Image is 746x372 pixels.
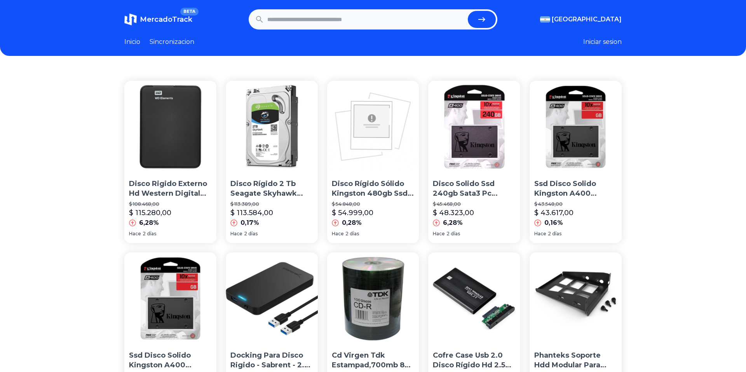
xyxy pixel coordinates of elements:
[143,231,156,237] span: 2 días
[124,81,216,173] img: Disco Rigido Externo Hd Western Digital 1tb Usb 3.0 Win/mac
[534,179,617,198] p: Ssd Disco Solido Kingston A400 240gb Sata 3 Simil Uv400
[534,231,546,237] span: Hace
[124,252,216,344] img: Ssd Disco Solido Kingston A400 240gb Pc Gamer Sata 3
[230,231,242,237] span: Hace
[530,252,622,344] img: Phanteks Soporte Hdd Modular Para Disco 3.5 - 2.5 Metálico
[433,201,516,207] p: $ 45.468,00
[428,252,520,344] img: Cofre Case Usb 2.0 Disco Rígido Hd 2.5 Sata De Notebook
[124,13,192,26] a: MercadoTrackBETA
[230,201,313,207] p: $ 113.389,00
[244,231,258,237] span: 2 días
[226,81,318,243] a: Disco Rígido 2 Tb Seagate Skyhawk Simil Purple Wd Dvr CctDisco Rígido 2 Tb Seagate Skyhawk Simil ...
[230,179,313,198] p: Disco Rígido 2 Tb Seagate Skyhawk Simil Purple Wd Dvr Cct
[124,81,216,243] a: Disco Rigido Externo Hd Western Digital 1tb Usb 3.0 Win/macDisco Rigido Externo Hd Western Digita...
[534,201,617,207] p: $ 43.548,00
[332,351,415,370] p: Cd Virgen Tdk Estampad,700mb 80 Minutos Bulk X100,[PERSON_NAME]
[129,207,171,218] p: $ 115.280,00
[428,81,520,243] a: Disco Solido Ssd 240gb Sata3 Pc Notebook MacDisco Solido Ssd 240gb Sata3 Pc Notebook Mac$ 45.468,...
[342,218,362,228] p: 0,28%
[433,231,445,237] span: Hace
[327,81,419,173] img: Disco Rígido Sólido Kingston 480gb Ssd Now A400 Sata3 2.5
[140,15,192,24] span: MercadoTrack
[433,207,474,218] p: $ 48.323,00
[124,37,140,47] a: Inicio
[428,81,520,173] img: Disco Solido Ssd 240gb Sata3 Pc Notebook Mac
[327,252,419,344] img: Cd Virgen Tdk Estampad,700mb 80 Minutos Bulk X100,avellaneda
[548,231,561,237] span: 2 días
[534,351,617,370] p: Phanteks Soporte Hdd Modular Para Disco 3.5 - 2.5 Metálico
[124,13,137,26] img: MercadoTrack
[129,231,141,237] span: Hace
[230,351,313,370] p: Docking Para Disco Rigido - Sabrent - 2.5 - Usb 3.0 Hdd/ssd
[150,37,194,47] a: Sincronizacion
[530,81,622,173] img: Ssd Disco Solido Kingston A400 240gb Sata 3 Simil Uv400
[544,218,563,228] p: 0,16%
[129,351,212,370] p: Ssd Disco Solido Kingston A400 240gb Pc Gamer Sata 3
[129,201,212,207] p: $ 108.468,00
[530,81,622,243] a: Ssd Disco Solido Kingston A400 240gb Sata 3 Simil Uv400Ssd Disco Solido Kingston A400 240gb Sata ...
[534,207,573,218] p: $ 43.617,00
[446,231,460,237] span: 2 días
[332,207,373,218] p: $ 54.999,00
[332,179,415,198] p: Disco Rígido Sólido Kingston 480gb Ssd Now A400 Sata3 2.5
[433,351,516,370] p: Cofre Case Usb 2.0 Disco Rígido Hd 2.5 Sata De Notebook
[230,207,273,218] p: $ 113.584,00
[139,218,159,228] p: 6,28%
[332,231,344,237] span: Hace
[180,8,199,16] span: BETA
[345,231,359,237] span: 2 días
[540,15,622,24] button: [GEOGRAPHIC_DATA]
[226,81,318,173] img: Disco Rígido 2 Tb Seagate Skyhawk Simil Purple Wd Dvr Cct
[332,201,415,207] p: $ 54.848,00
[443,218,463,228] p: 6,28%
[226,252,318,344] img: Docking Para Disco Rigido - Sabrent - 2.5 - Usb 3.0 Hdd/ssd
[552,15,622,24] span: [GEOGRAPHIC_DATA]
[540,16,550,23] img: Argentina
[129,179,212,198] p: Disco Rigido Externo Hd Western Digital 1tb Usb 3.0 Win/mac
[433,179,516,198] p: Disco Solido Ssd 240gb Sata3 Pc Notebook Mac
[327,81,419,243] a: Disco Rígido Sólido Kingston 480gb Ssd Now A400 Sata3 2.5Disco Rígido Sólido Kingston 480gb Ssd N...
[583,37,622,47] button: Iniciar sesion
[241,218,259,228] p: 0,17%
